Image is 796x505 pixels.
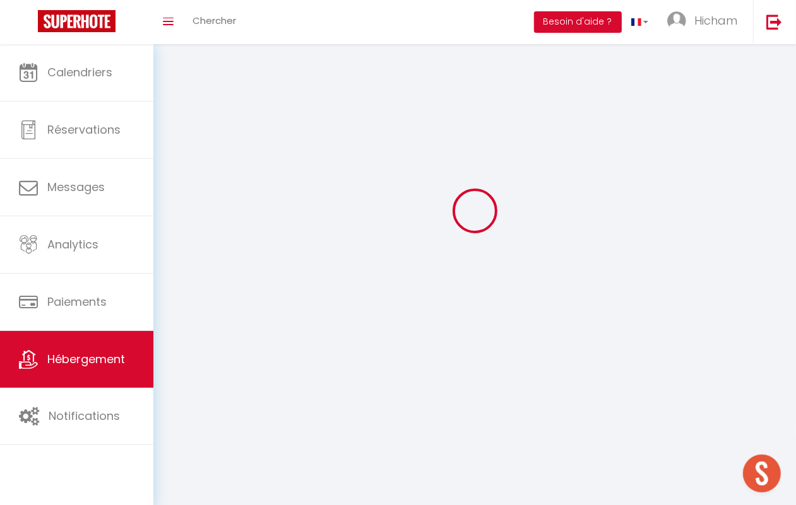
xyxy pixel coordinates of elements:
span: Paiements [47,294,107,310]
span: Réservations [47,122,121,137]
img: logout [766,14,782,30]
span: Calendriers [47,64,112,80]
span: Notifications [49,408,120,424]
img: ... [667,11,686,30]
span: Hicham [694,13,737,28]
button: Besoin d'aide ? [534,11,622,33]
img: Super Booking [38,10,116,32]
span: Analytics [47,236,98,252]
span: Hébergement [47,351,125,367]
div: Ouvrir le chat [743,455,781,492]
span: Messages [47,179,105,195]
span: Chercher [193,14,236,27]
